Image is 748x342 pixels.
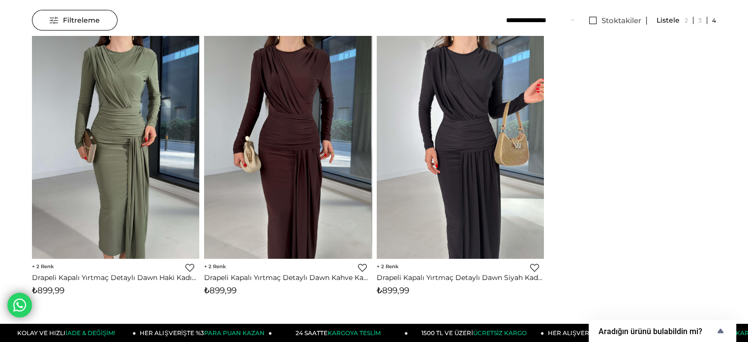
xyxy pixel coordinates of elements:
[204,263,226,270] span: 2
[408,324,544,342] a: 1500 TL VE ÜZERİÜCRETSİZ KARGO
[598,327,715,336] span: Aradığın ürünü bulabildin mi?
[377,263,398,270] span: 2
[136,324,272,342] a: HER ALIŞVERİŞTE %3PARA PUAN KAZAN
[377,273,544,282] a: Drapeli Kapalı Yırtmaç Detaylı Dawn Siyah Kadın elbise 26K019
[584,17,647,25] a: Stoktakiler
[371,36,539,259] img: Drapeli Kapalı Yırtmaç Detaylı Dawn Kahve Kadın elbise 26K019
[544,324,680,342] a: HER ALIŞVERİŞTE %3PARA PUAN KAZAN
[328,329,381,337] span: KARGOYA TESLİM
[204,36,371,259] img: Drapeli Kapalı Yırtmaç Detaylı Dawn Kahve Kadın elbise 26K019
[530,263,539,272] a: Favorilere Ekle
[204,329,265,337] span: PARA PUAN KAZAN
[32,36,199,259] img: Drapeli Kapalı Yırtmaç Detaylı Dawn Haki Kadın elbise 26K019
[32,285,64,295] span: ₺899,99
[473,329,527,337] span: ÜCRETSİZ KARGO
[601,16,641,25] span: Stoktakiler
[32,273,199,282] a: Drapeli Kapalı Yırtmaç Detaylı Dawn Haki Kadın elbise 26K019
[185,263,194,272] a: Favorilere Ekle
[204,300,205,301] img: png;base64,iVBORw0KGgoAAAANSUhEUgAAAAEAAAABCAYAAAAfFcSJAAAAAXNSR0IArs4c6QAAAA1JREFUGFdjePfu3X8ACW...
[204,273,371,282] a: Drapeli Kapalı Yırtmaç Detaylı Dawn Kahve Kadın elbise 26K019
[50,10,100,30] span: Filtreleme
[272,324,408,342] a: 24 SAATTEKARGOYA TESLİM
[377,36,544,259] img: Drapeli Kapalı Yırtmaç Detaylı Dawn Siyah Kadın elbise 26K019
[358,263,367,272] a: Favorilere Ekle
[65,329,115,337] span: İADE & DEĞİŞİM!
[598,325,726,337] button: Show survey - Aradığın ürünü bulabildin mi?
[377,285,409,295] span: ₺899,99
[204,285,237,295] span: ₺899,99
[32,263,54,270] span: 2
